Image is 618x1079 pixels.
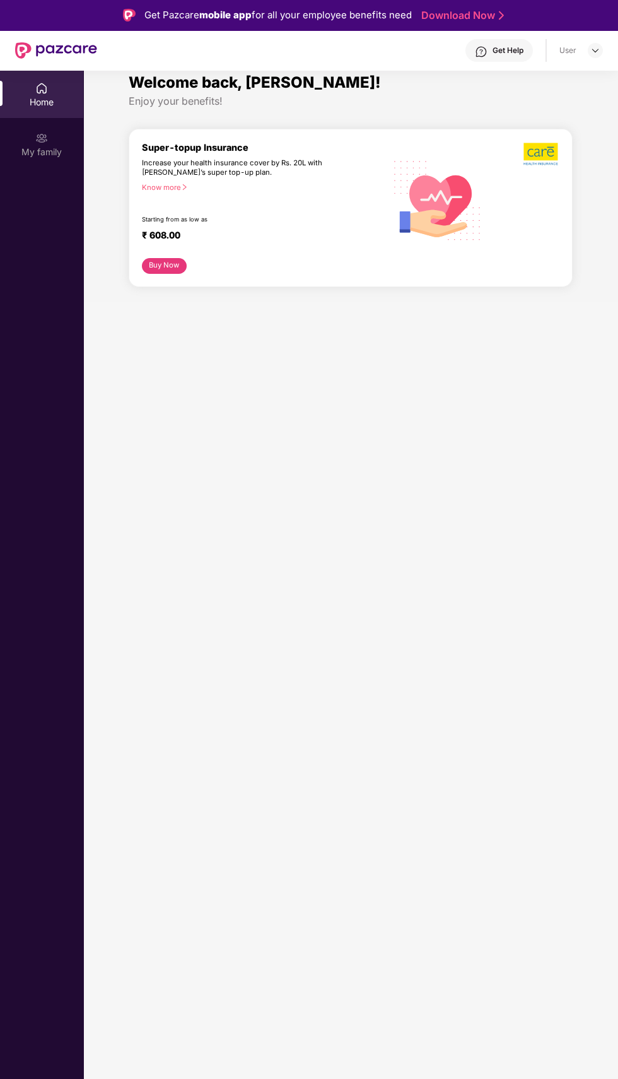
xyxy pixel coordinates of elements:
img: svg+xml;base64,PHN2ZyB4bWxucz0iaHR0cDovL3d3dy53My5vcmcvMjAwMC9zdmciIHhtbG5zOnhsaW5rPSJodHRwOi8vd3... [385,146,490,252]
div: Increase your health insurance cover by Rs. 20L with [PERSON_NAME]’s super top-up plan. [142,158,331,177]
img: Stroke [499,9,504,22]
img: svg+xml;base64,PHN2ZyBpZD0iRHJvcGRvd24tMzJ4MzIiIHhtbG5zPSJodHRwOi8vd3d3LnczLm9yZy8yMDAwL3N2ZyIgd2... [590,45,600,56]
img: svg+xml;base64,PHN2ZyB3aWR0aD0iMjAiIGhlaWdodD0iMjAiIHZpZXdCb3g9IjAgMCAyMCAyMCIgZmlsbD0ibm9uZSIgeG... [35,132,48,144]
button: Buy Now [142,258,187,274]
img: New Pazcare Logo [15,42,97,59]
div: Enjoy your benefits! [129,95,573,108]
div: User [559,45,576,56]
img: b5dec4f62d2307b9de63beb79f102df3.png [523,142,559,166]
div: Know more [142,183,378,192]
img: svg+xml;base64,PHN2ZyBpZD0iSG9tZSIgeG1sbnM9Imh0dHA6Ly93d3cudzMub3JnLzIwMDAvc3ZnIiB3aWR0aD0iMjAiIG... [35,82,48,95]
a: Download Now [421,9,500,22]
span: Welcome back, [PERSON_NAME]! [129,73,381,91]
div: Get Pazcare for all your employee benefits need [144,8,412,23]
div: Get Help [493,45,523,56]
img: Logo [123,9,136,21]
span: right [181,184,188,191]
div: ₹ 608.00 [142,230,373,245]
strong: mobile app [199,9,252,21]
div: Starting from as low as [142,216,332,225]
img: svg+xml;base64,PHN2ZyBpZD0iSGVscC0zMngzMiIgeG1sbnM9Imh0dHA6Ly93d3cudzMub3JnLzIwMDAvc3ZnIiB3aWR0aD... [475,45,487,58]
div: Super-topup Insurance [142,142,385,153]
